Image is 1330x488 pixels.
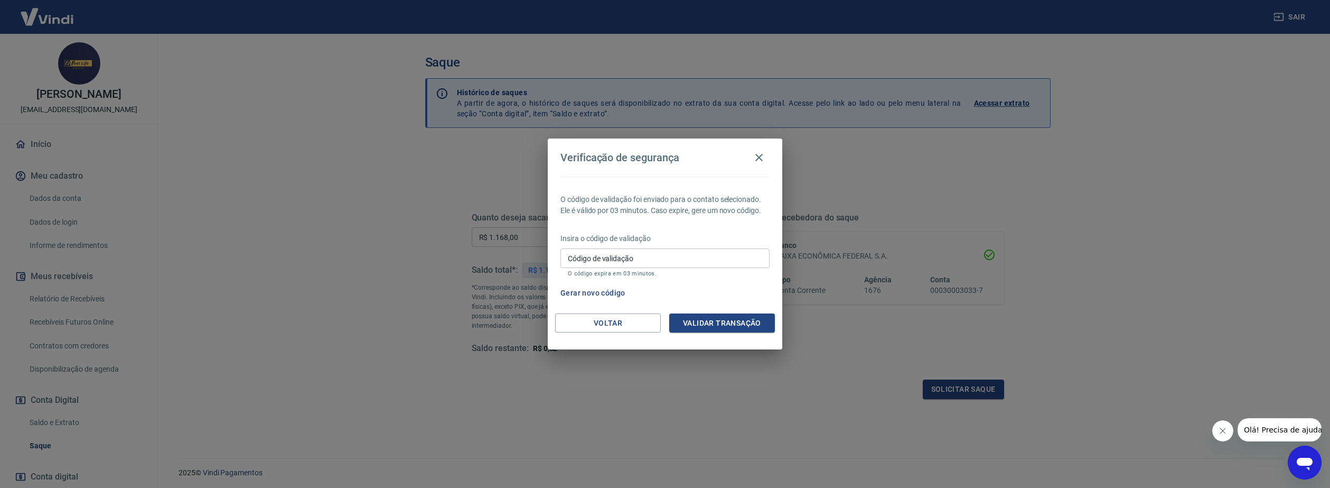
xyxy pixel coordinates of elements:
[1288,446,1322,480] iframe: Botão para abrir a janela de mensagens
[568,270,762,277] p: O código expira em 03 minutos.
[6,7,89,16] span: Olá! Precisa de ajuda?
[560,194,770,216] p: O código de validação foi enviado para o contato selecionado. Ele é válido por 03 minutos. Caso e...
[560,233,770,244] p: Insira o código de validação
[555,314,661,333] button: Voltar
[560,151,679,164] h4: Verificação de segurança
[556,283,630,303] button: Gerar novo código
[1238,418,1322,441] iframe: Mensagem da empresa
[669,314,775,333] button: Validar transação
[1212,420,1233,441] iframe: Fechar mensagem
